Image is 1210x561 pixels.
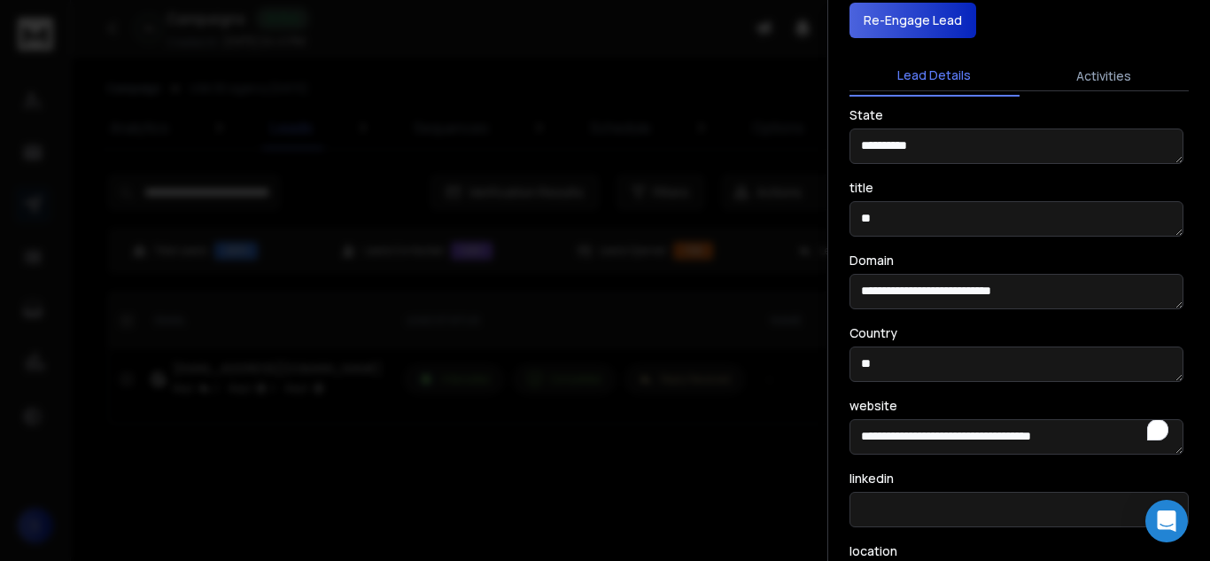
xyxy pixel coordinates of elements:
label: Domain [849,254,894,267]
label: State [849,109,883,121]
button: Re-Engage Lead [849,3,976,38]
div: Open Intercom Messenger [1145,500,1188,542]
label: location [849,545,897,557]
label: linkedin [849,472,894,485]
label: website [849,400,897,412]
button: Lead Details [849,56,1020,97]
button: Activities [1020,57,1190,96]
label: Country [849,327,897,339]
textarea: To enrich screen reader interactions, please activate Accessibility in Grammarly extension settings [849,419,1183,455]
label: title [849,182,873,194]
